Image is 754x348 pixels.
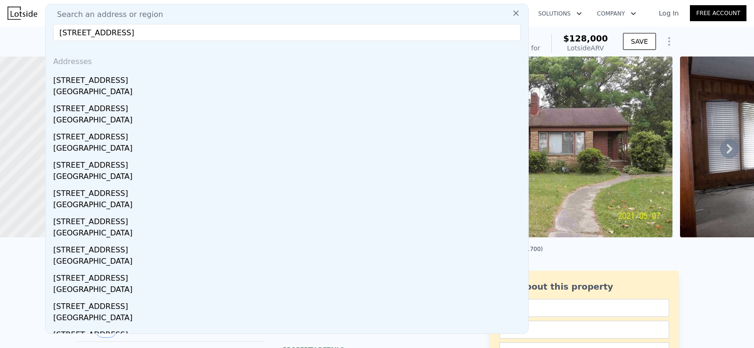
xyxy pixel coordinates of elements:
input: Email [500,321,669,339]
div: [STREET_ADDRESS] [53,325,525,340]
button: SAVE [623,33,656,50]
div: Lotside ARV [563,43,608,53]
div: [STREET_ADDRESS] [53,269,525,284]
div: [GEOGRAPHIC_DATA] [53,312,525,325]
input: Name [500,299,669,317]
span: Search an address or region [49,9,163,20]
img: Sale: 81937349 Parcel: 76691854 [431,57,672,237]
div: [STREET_ADDRESS] [53,297,525,312]
a: Free Account [690,5,746,21]
div: [GEOGRAPHIC_DATA] [53,86,525,99]
div: [GEOGRAPHIC_DATA] [53,284,525,297]
div: [STREET_ADDRESS] [53,71,525,86]
div: [STREET_ADDRESS] [53,241,525,256]
div: [STREET_ADDRESS] [53,156,525,171]
div: [GEOGRAPHIC_DATA] [53,171,525,184]
div: Ask about this property [500,280,669,293]
input: Enter an address, city, region, neighborhood or zip code [53,24,521,41]
a: Log In [647,8,690,18]
button: Company [590,5,644,22]
div: [STREET_ADDRESS] [53,184,525,199]
img: Lotside [8,7,37,20]
button: Solutions [531,5,590,22]
div: [STREET_ADDRESS] [53,128,525,143]
div: [STREET_ADDRESS] [53,99,525,114]
div: [GEOGRAPHIC_DATA] [53,114,525,128]
div: Addresses [49,49,525,71]
span: $128,000 [563,33,608,43]
div: [GEOGRAPHIC_DATA] [53,227,525,241]
div: [GEOGRAPHIC_DATA] [53,143,525,156]
div: [GEOGRAPHIC_DATA] [53,256,525,269]
button: Show Options [660,32,679,51]
div: [GEOGRAPHIC_DATA] [53,199,525,212]
div: [STREET_ADDRESS] [53,212,525,227]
